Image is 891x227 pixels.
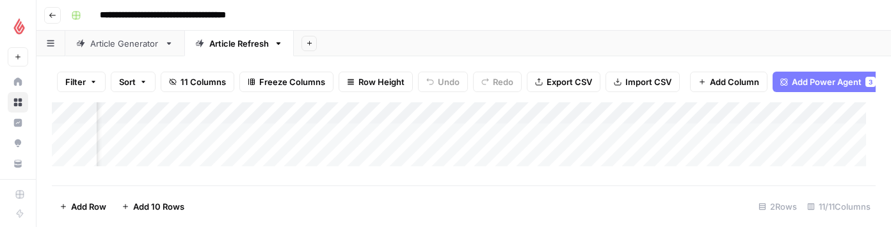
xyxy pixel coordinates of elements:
a: Insights [8,113,28,133]
div: Article Refresh [209,37,269,50]
button: Redo [473,72,522,92]
button: Sort [111,72,156,92]
span: Freeze Columns [259,75,325,88]
span: Import CSV [625,75,671,88]
a: Your Data [8,153,28,174]
button: Undo [418,72,468,92]
button: Add Row [52,196,114,217]
span: Add Power Agent [792,75,862,88]
span: Undo [438,75,460,88]
button: Add 10 Rows [114,196,192,217]
button: Freeze Columns [239,72,333,92]
div: 11/11 Columns [802,196,876,217]
a: Article Refresh [184,31,294,56]
span: Export CSV [547,75,592,88]
a: Article Generator [65,31,184,56]
span: Row Height [358,75,405,88]
button: Row Height [339,72,413,92]
button: Add Power Agent3 [773,72,881,92]
span: Sort [119,75,136,88]
button: Workspace: Lightspeed [8,10,28,42]
span: Add 10 Rows [133,200,184,213]
button: Export CSV [527,72,600,92]
button: 11 Columns [161,72,234,92]
span: 3 [869,77,872,87]
div: Article Generator [90,37,159,50]
span: Filter [65,75,86,88]
button: Add Column [690,72,767,92]
span: Add Row [71,200,106,213]
a: Opportunities [8,133,28,153]
button: Import CSV [606,72,680,92]
a: Browse [8,92,28,113]
img: Lightspeed Logo [8,15,31,38]
span: Add Column [710,75,759,88]
div: 2 Rows [753,196,802,217]
a: Home [8,72,28,92]
div: 3 [865,77,876,87]
button: Filter [57,72,106,92]
span: Redo [493,75,513,88]
span: 11 Columns [181,75,226,88]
